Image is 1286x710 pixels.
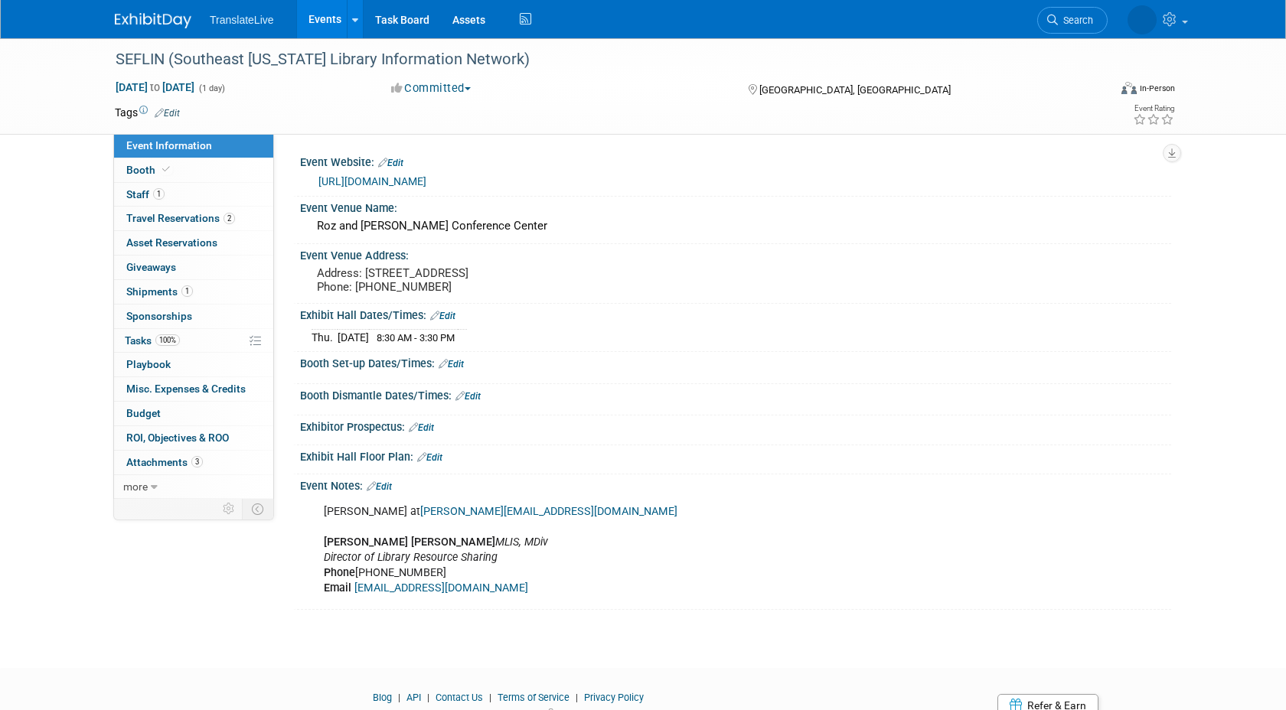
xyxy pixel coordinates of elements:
[126,407,161,419] span: Budget
[759,84,951,96] span: [GEOGRAPHIC_DATA], [GEOGRAPHIC_DATA]
[455,391,481,402] a: Edit
[485,692,495,703] span: |
[300,352,1171,372] div: Booth Set-up Dates/Times:
[367,481,392,492] a: Edit
[420,505,677,518] a: [PERSON_NAME][EMAIL_ADDRESS][DOMAIN_NAME]
[378,158,403,168] a: Edit
[126,261,176,273] span: Giveaways
[1037,7,1108,34] a: Search
[197,83,225,93] span: (1 day)
[324,551,498,564] i: Director of Library Resource Sharing
[114,256,273,279] a: Giveaways
[300,445,1171,465] div: Exhibit Hall Floor Plan:
[300,197,1171,216] div: Event Venue Name:
[312,214,1160,238] div: Roz and [PERSON_NAME] Conference Center
[114,451,273,474] a: Attachments3
[1139,83,1175,94] div: In-Person
[300,474,1171,494] div: Event Notes:
[114,305,273,328] a: Sponsorships
[155,334,180,346] span: 100%
[313,497,1003,604] div: [PERSON_NAME] at [PHONE_NUMBER]
[1128,5,1157,34] img: Sheldon Franklin
[126,358,171,370] span: Playbook
[114,134,273,158] a: Event Information
[114,158,273,182] a: Booth
[1133,105,1174,112] div: Event Rating
[386,80,477,96] button: Committed
[373,692,392,703] a: Blog
[126,285,193,298] span: Shipments
[191,456,203,467] span: 3
[377,332,455,344] span: 8:30 AM - 3:30 PM
[394,692,404,703] span: |
[409,422,434,433] a: Edit
[495,536,548,549] i: MLIS, MDiv
[406,692,421,703] a: API
[123,480,148,493] span: more
[114,426,273,450] a: ROI, Objectives & ROO
[243,499,274,519] td: Toggle Event Tabs
[354,581,528,594] a: [EMAIL_ADDRESS][DOMAIN_NAME]
[162,165,170,174] i: Booth reservation complete
[324,581,351,594] b: Email
[324,566,355,579] b: Phone
[114,183,273,207] a: Staff1
[430,311,455,321] a: Edit
[114,475,273,499] a: more
[300,304,1171,324] div: Exhibit Hall Dates/Times:
[317,266,646,294] pre: Address: [STREET_ADDRESS] Phone: [PHONE_NUMBER]
[115,13,191,28] img: ExhibitDay
[300,151,1171,171] div: Event Website:
[498,692,570,703] a: Terms of Service
[126,383,246,395] span: Misc. Expenses & Credits
[1121,82,1137,94] img: Format-Inperson.png
[318,175,426,187] a: [URL][DOMAIN_NAME]
[114,377,273,401] a: Misc. Expenses & Credits
[216,499,243,519] td: Personalize Event Tab Strip
[126,164,173,176] span: Booth
[300,244,1171,263] div: Event Venue Address:
[114,231,273,255] a: Asset Reservations
[439,359,464,370] a: Edit
[115,105,180,120] td: Tags
[126,212,235,224] span: Travel Reservations
[210,14,274,26] span: TranslateLive
[1058,15,1093,26] span: Search
[126,139,212,151] span: Event Information
[155,108,180,119] a: Edit
[126,432,229,444] span: ROI, Objectives & ROO
[114,329,273,353] a: Tasks100%
[324,536,495,549] b: [PERSON_NAME] [PERSON_NAME]
[300,415,1171,435] div: Exhibitor Prospectus:
[181,285,193,297] span: 1
[148,81,162,93] span: to
[126,236,217,249] span: Asset Reservations
[126,188,165,200] span: Staff
[114,353,273,376] a: Playbook
[115,80,195,94] span: [DATE] [DATE]
[572,692,582,703] span: |
[1017,80,1175,103] div: Event Format
[423,692,433,703] span: |
[126,456,203,468] span: Attachments
[436,692,483,703] a: Contact Us
[114,280,273,304] a: Shipments1
[417,452,442,463] a: Edit
[110,46,1085,73] div: SEFLIN (Southeast [US_STATE] Library Information Network)
[153,188,165,200] span: 1
[300,384,1171,404] div: Booth Dismantle Dates/Times:
[114,207,273,230] a: Travel Reservations2
[224,213,235,224] span: 2
[114,402,273,425] a: Budget
[312,330,338,346] td: Thu.
[126,310,192,322] span: Sponsorships
[338,330,369,346] td: [DATE]
[125,334,180,347] span: Tasks
[584,692,644,703] a: Privacy Policy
